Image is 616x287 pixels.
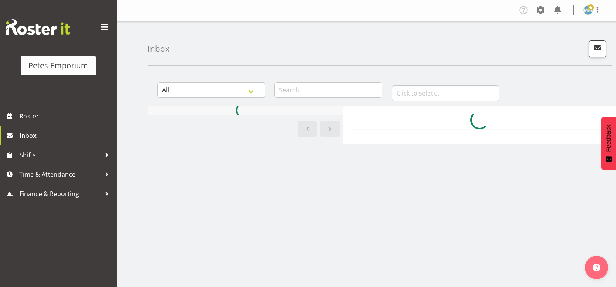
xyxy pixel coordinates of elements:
[593,264,600,271] img: help-xxl-2.png
[148,44,169,53] h4: Inbox
[28,60,88,71] div: Petes Emporium
[274,82,382,98] input: Search
[392,85,499,101] input: Click to select...
[320,121,340,137] a: Next page
[19,169,101,180] span: Time & Attendance
[6,19,70,35] img: Rosterit website logo
[19,110,113,122] span: Roster
[601,117,616,170] button: Feedback - Show survey
[19,149,101,161] span: Shifts
[298,121,317,137] a: Previous page
[19,130,113,141] span: Inbox
[583,5,593,15] img: mandy-mosley3858.jpg
[19,188,101,200] span: Finance & Reporting
[605,125,612,152] span: Feedback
